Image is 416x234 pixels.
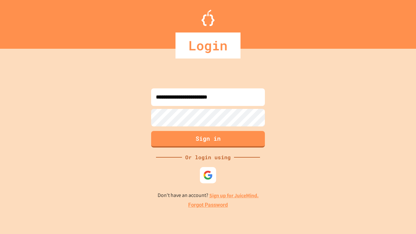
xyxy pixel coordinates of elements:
img: Logo.svg [201,10,214,26]
p: Don't have an account? [158,191,259,200]
div: Login [175,32,240,58]
a: Forgot Password [188,201,228,209]
div: Or login using [182,153,234,161]
img: google-icon.svg [203,170,213,180]
button: Sign in [151,131,265,148]
a: Sign up for JuiceMind. [209,192,259,199]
